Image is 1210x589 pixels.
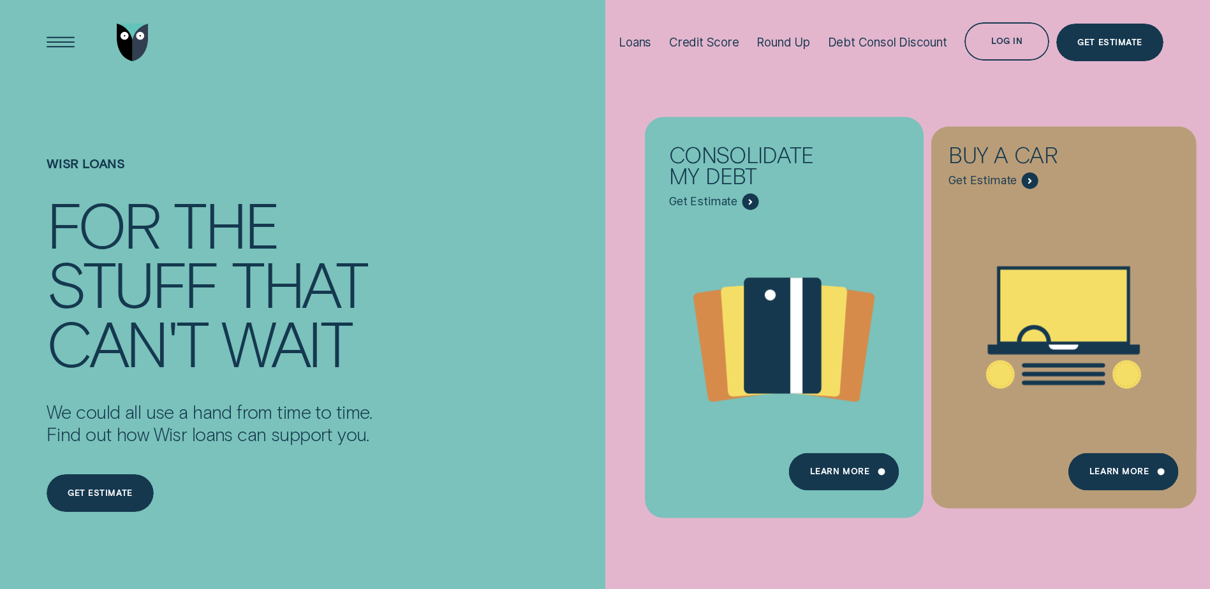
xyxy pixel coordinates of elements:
[47,474,154,513] a: Get estimate
[669,144,839,193] div: Consolidate my debt
[47,156,373,195] h1: Wisr loans
[619,35,651,50] div: Loans
[47,194,373,372] h4: For the stuff that can't wait
[652,127,917,498] a: Consolidate my debt - Learn more
[47,194,159,254] div: For
[756,35,810,50] div: Round Up
[964,22,1049,61] button: Log in
[221,313,351,372] div: wait
[1068,453,1179,491] a: Learn More
[47,254,218,313] div: stuff
[669,194,737,208] span: Get Estimate
[173,194,278,254] div: the
[47,400,373,446] p: We could all use a hand from time to time. Find out how Wisr loans can support you.
[117,24,149,62] img: Wisr
[948,174,1017,188] span: Get Estimate
[41,24,80,62] button: Open Menu
[828,35,947,50] div: Debt Consol Discount
[789,453,899,491] a: Learn more
[1056,24,1163,62] a: Get Estimate
[232,254,366,313] div: that
[931,127,1197,498] a: Buy a car - Learn more
[47,313,207,372] div: can't
[948,144,1118,172] div: Buy a car
[669,35,739,50] div: Credit Score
